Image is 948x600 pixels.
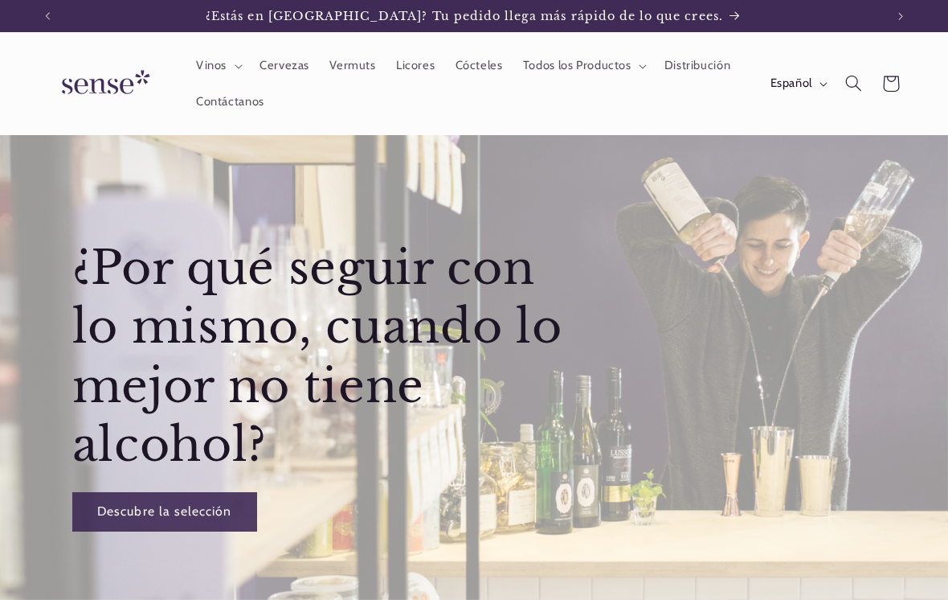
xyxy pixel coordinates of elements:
[72,239,586,475] h2: ¿Por qué seguir con lo mismo, cuando lo mejor no tiene alcohol?
[259,58,309,73] span: Cervezas
[513,48,654,84] summary: Todos los Productos
[386,48,445,84] a: Licores
[186,48,249,84] summary: Vinos
[523,58,631,73] span: Todos los Productos
[456,58,503,73] span: Cócteles
[396,58,435,73] span: Licores
[196,94,264,109] span: Contáctanos
[329,58,375,73] span: Vermuts
[654,48,741,84] a: Distribución
[72,492,256,532] a: Descubre la selección
[664,58,731,73] span: Distribución
[835,65,872,102] summary: Búsqueda
[760,68,835,100] button: Español
[445,48,513,84] a: Cócteles
[36,55,170,113] a: Sense
[770,75,812,92] span: Español
[43,60,163,106] img: Sense
[320,48,386,84] a: Vermuts
[206,9,723,23] span: ¿Estás en [GEOGRAPHIC_DATA]? Tu pedido llega más rápido de lo que crees.
[196,58,227,73] span: Vinos
[186,84,274,119] a: Contáctanos
[249,48,319,84] a: Cervezas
